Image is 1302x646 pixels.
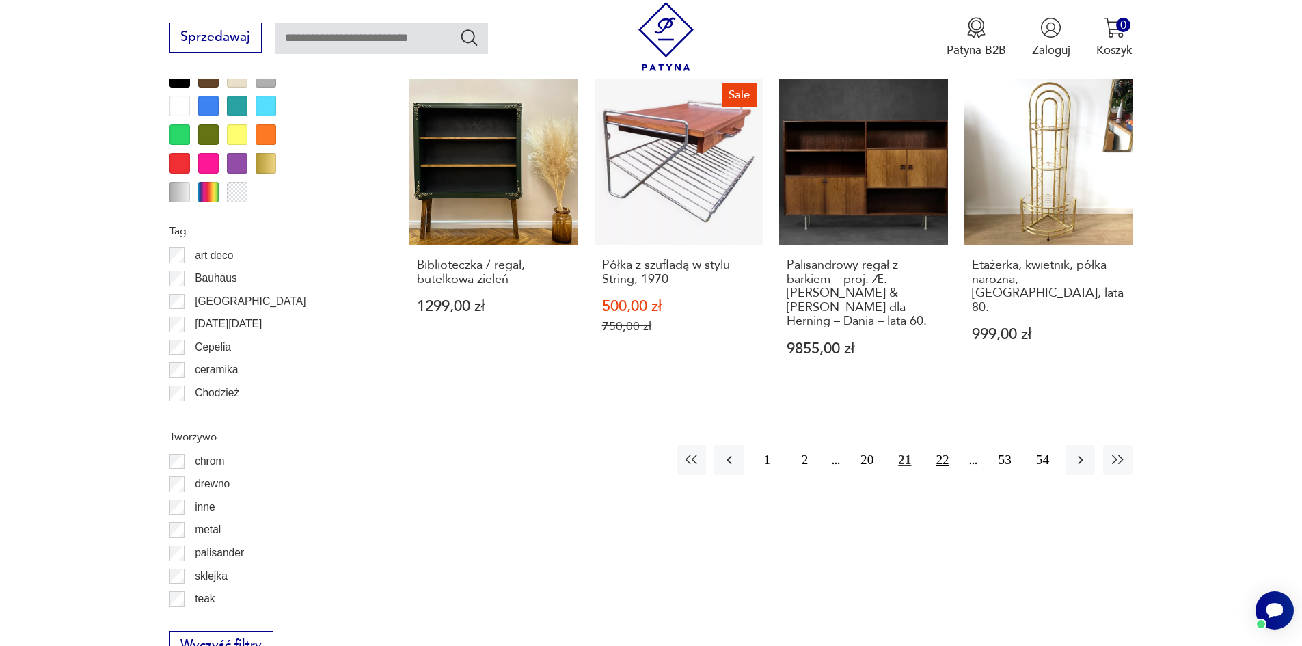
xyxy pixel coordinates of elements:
p: sklejka [195,567,228,585]
p: 500,00 zł [602,299,756,314]
img: Ikonka użytkownika [1040,17,1061,38]
button: 20 [852,445,882,474]
a: Ikona medaluPatyna B2B [947,17,1006,58]
p: palisander [195,544,244,562]
iframe: Smartsupp widget button [1256,591,1294,630]
p: inne [195,498,215,516]
p: 9855,00 zł [787,342,940,356]
p: Cepelia [195,338,231,356]
p: Zaloguj [1032,42,1070,58]
p: Ćmielów [195,407,236,425]
p: Tag [169,222,370,240]
p: Patyna B2B [947,42,1006,58]
p: [GEOGRAPHIC_DATA] [195,293,306,310]
button: Szukaj [459,27,479,47]
p: ceramika [195,361,238,379]
button: 1 [752,445,782,474]
h3: Palisandrowy regał z barkiem – proj. Æ. [PERSON_NAME] & [PERSON_NAME] dla Herning – Dania – lata 60. [787,258,940,328]
button: Sprzedawaj [169,23,262,53]
p: tworzywo sztuczne [195,613,284,631]
p: chrom [195,453,224,470]
img: Ikona medalu [966,17,987,38]
p: [DATE][DATE] [195,315,262,333]
a: Biblioteczka / regał, butelkowa zieleńBiblioteczka / regał, butelkowa zieleń1299,00 zł [409,77,578,388]
button: 2 [790,445,819,474]
img: Patyna - sklep z meblami i dekoracjami vintage [632,2,701,71]
h3: Biblioteczka / regał, butelkowa zieleń [417,258,571,286]
button: 22 [927,445,957,474]
a: Sprzedawaj [169,33,262,44]
button: 53 [990,445,1020,474]
p: Bauhaus [195,269,237,287]
button: Zaloguj [1032,17,1070,58]
p: 750,00 zł [602,319,756,334]
h3: Etażerka, kwietnik, półka narożna, [GEOGRAPHIC_DATA], lata 80. [972,258,1126,314]
h3: Półka z szufladą w stylu String, 1970 [602,258,756,286]
p: teak [195,590,215,608]
a: SalePółka z szufladą w stylu String, 1970Półka z szufladą w stylu String, 1970500,00 zł750,00 zł [595,77,763,388]
p: Tworzywo [169,428,370,446]
p: Koszyk [1096,42,1133,58]
button: 0Koszyk [1096,17,1133,58]
p: metal [195,521,221,539]
img: Ikona koszyka [1104,17,1125,38]
p: 1299,00 zł [417,299,571,314]
div: 0 [1116,18,1130,32]
button: 54 [1028,445,1057,474]
a: Etażerka, kwietnik, półka narożna, Niemcy, lata 80.Etażerka, kwietnik, półka narożna, [GEOGRAPHIC... [964,77,1133,388]
p: art deco [195,247,233,265]
button: Patyna B2B [947,17,1006,58]
p: drewno [195,475,230,493]
button: 21 [890,445,919,474]
p: 999,00 zł [972,327,1126,342]
a: Palisandrowy regał z barkiem – proj. Æ. Jensen & T. Mølholm dla Herning – Dania – lata 60.Palisan... [779,77,948,388]
p: Chodzież [195,384,239,402]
